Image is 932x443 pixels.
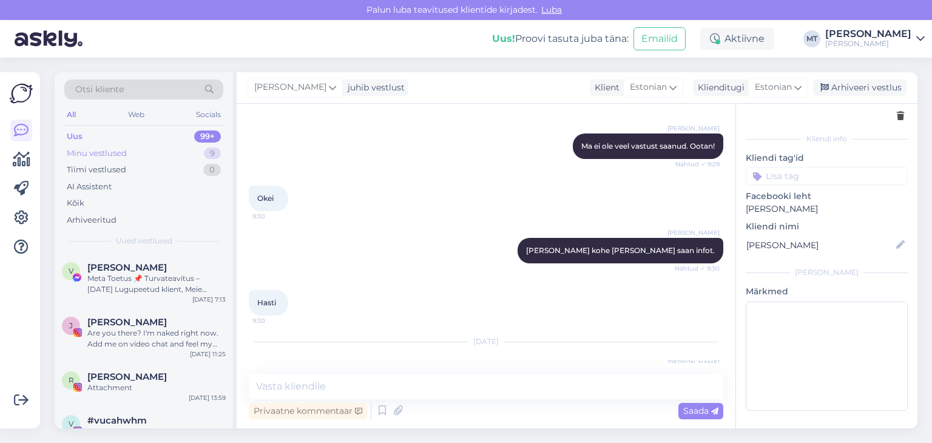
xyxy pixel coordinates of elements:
div: [DATE] [249,336,723,347]
div: Klient [590,81,620,94]
span: Estonian [755,81,792,94]
input: Lisa nimi [746,238,894,252]
span: Estonian [630,81,667,94]
span: v [69,419,73,428]
button: Emailid [633,27,686,50]
p: Kliendi tag'id [746,152,908,164]
div: Arhiveeritud [67,214,116,226]
span: Nähtud ✓ 9:30 [674,264,720,273]
p: Märkmed [746,285,908,298]
span: [PERSON_NAME] [667,124,720,133]
div: Aktiivne [700,28,774,50]
span: Luba [538,4,566,15]
div: [PERSON_NAME] [825,39,911,49]
span: [PERSON_NAME] [254,81,326,94]
div: [DATE] 7:13 [192,295,226,304]
div: Arhiveeri vestlus [813,79,907,96]
span: Viviana Marioly Cuellar Chilo [87,262,167,273]
a: [PERSON_NAME][PERSON_NAME] [825,29,925,49]
div: [PERSON_NAME] [825,29,911,39]
div: MT [803,30,820,47]
div: Are you there? I'm naked right now. Add me on video chat and feel my body. Message me on WhatsApp... [87,328,226,350]
span: Hasti [257,298,276,307]
p: Facebooki leht [746,190,908,203]
p: [PERSON_NAME] [746,203,908,215]
div: Proovi tasuta juba täna: [492,32,629,46]
div: Meta Toetus 📌 Turvateavitus – [DATE] Lugupeetud klient, Meie süsteem on registreerinud tegevusi, ... [87,273,226,295]
span: Reigo Ahven [87,371,167,382]
span: Okei [257,194,274,203]
span: 9:30 [252,316,298,325]
span: [PERSON_NAME] [667,228,720,237]
span: 9:30 [252,212,298,221]
span: V [69,266,73,276]
div: Tiimi vestlused [67,164,126,176]
div: Attachment [87,382,226,393]
div: Privaatne kommentaar [249,403,367,419]
div: Socials [194,107,223,123]
div: Kliendi info [746,134,908,144]
div: 9 [204,147,221,160]
span: Uued vestlused [116,235,172,246]
span: [PERSON_NAME] kohe [PERSON_NAME] saan infot. [526,246,715,255]
input: Lisa tag [746,167,908,185]
div: [PERSON_NAME] [746,267,908,278]
span: Otsi kliente [75,83,124,96]
div: Minu vestlused [67,147,127,160]
div: [DATE] 13:59 [189,393,226,402]
b: Uus! [492,33,515,44]
span: Nähtud ✓ 9:29 [674,160,720,169]
span: J [69,321,73,330]
div: AI Assistent [67,181,112,193]
div: Kõik [67,197,84,209]
div: [DATE] 11:25 [190,350,226,359]
div: Web [126,107,147,123]
div: juhib vestlust [343,81,405,94]
span: Ma ei ole veel vastust saanud. Ootan! [581,141,715,150]
div: Attachment [87,426,226,437]
div: All [64,107,78,123]
div: Uus [67,130,83,143]
div: 0 [203,164,221,176]
img: Askly Logo [10,82,33,105]
span: Saada [683,405,718,416]
div: 99+ [194,130,221,143]
p: Kliendi nimi [746,220,908,233]
span: R [69,376,74,385]
span: [PERSON_NAME] [667,358,720,367]
span: #vucahwhm [87,415,147,426]
span: Janine [87,317,167,328]
div: Klienditugi [693,81,745,94]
